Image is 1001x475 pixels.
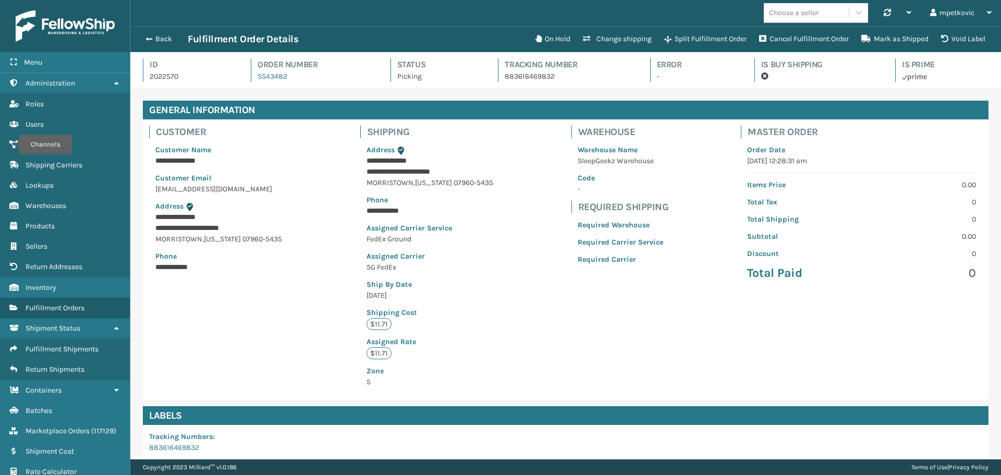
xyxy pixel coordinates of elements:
span: Shipping Carriers [26,161,82,169]
i: Change shipping [583,35,590,42]
span: Address [155,202,184,211]
p: FedEx Ground [367,234,493,245]
span: Containers [26,386,62,395]
span: Tracking Numbers : [149,432,215,441]
p: Assigned Carrier Service [367,223,493,234]
p: 0.00 [868,231,976,242]
h3: Fulfillment Order Details [188,33,298,45]
p: Required Carrier Service [578,237,663,248]
span: [US_STATE] [415,178,452,187]
p: Warehouse Name [578,144,663,155]
p: 0 [868,197,976,208]
p: Required Warehouse [578,220,663,230]
span: MORRISTOWN [367,178,413,187]
h4: Customer [156,126,288,138]
h4: Order Number [258,58,371,71]
div: Choose a seller [769,7,819,18]
p: 0 [868,265,976,281]
p: Ship By Date [367,279,493,290]
p: - [657,71,736,82]
p: [EMAIL_ADDRESS][DOMAIN_NAME] [155,184,282,194]
h4: Master Order [748,126,982,138]
span: Products [26,222,55,230]
p: Customer Name [155,144,282,155]
p: Assigned Carrier [367,251,493,262]
span: Roles [26,100,44,108]
button: Change shipping [577,29,658,50]
span: , [413,178,415,187]
p: $11.71 [367,318,392,330]
p: Shipping Cost [367,307,493,318]
p: Phone [367,194,493,205]
p: Assigned Rate [367,336,493,347]
i: Mark as Shipped [861,35,871,42]
button: Back [140,34,188,44]
p: 2022570 [150,71,232,82]
h4: Tracking Number [505,58,631,71]
p: Copyright 2023 Milliard™ v 1.0.186 [143,459,237,475]
p: Order Date [747,144,976,155]
p: Phone [155,251,282,262]
span: Return Shipments [26,365,84,374]
p: Total Tax [747,197,855,208]
p: 0.00 [868,179,976,190]
p: - [578,184,663,194]
a: Terms of Use [911,464,947,471]
div: | [911,459,988,475]
span: Address [367,145,395,154]
span: 5 [367,366,493,386]
h4: Error [657,58,736,71]
span: Menu [24,58,42,67]
i: Cancel Fulfillment Order [759,35,766,42]
h4: Warehouse [578,126,669,138]
i: On Hold [535,35,542,42]
h4: Required Shipping [578,201,669,213]
p: [DATE] [367,290,493,301]
i: Split Fulfillment Order [664,36,672,43]
p: SleepGeekz Warehouse [578,155,663,166]
a: 883616469832 [149,443,199,452]
p: 0 [868,248,976,259]
span: Users [26,120,44,129]
h4: Labels [143,406,988,425]
p: Code [578,173,663,184]
span: MORRISTOWN [155,235,202,243]
button: Split Fulfillment Order [658,29,753,50]
h4: General Information [143,101,988,119]
span: Shipment Status [26,324,80,333]
p: 883616469832 [505,71,631,82]
a: SS43482 [258,72,287,81]
span: Channels [26,140,56,149]
button: Cancel Fulfillment Order [753,29,855,50]
p: Total Paid [747,265,855,281]
span: Warehouses [26,201,66,210]
span: 07960-5435 [454,178,493,187]
span: Batches [26,406,52,415]
span: Fulfillment Shipments [26,345,99,354]
span: Inventory [26,283,56,292]
p: Customer Email [155,173,282,184]
p: $11.71 [367,347,392,359]
span: ( 117129 ) [91,427,116,435]
span: 07960-5435 [242,235,282,243]
h4: Id [150,58,232,71]
p: Picking [397,71,480,82]
p: Discount [747,248,855,259]
span: Sellers [26,242,47,251]
button: On Hold [529,29,577,50]
p: Required Carrier [578,254,663,265]
p: Items Price [747,179,855,190]
h4: Is Buy Shipping [761,58,876,71]
p: Subtotal [747,231,855,242]
h4: Status [397,58,480,71]
span: Lookups [26,181,54,190]
span: [US_STATE] [204,235,241,243]
p: Total Shipping [747,214,855,225]
span: Administration [26,79,75,88]
span: Marketplace Orders [26,427,90,435]
img: logo [16,10,115,42]
span: , [202,235,204,243]
span: Return Addresses [26,262,82,271]
span: Shipment Cost [26,447,74,456]
i: VOIDLABEL [941,35,948,42]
